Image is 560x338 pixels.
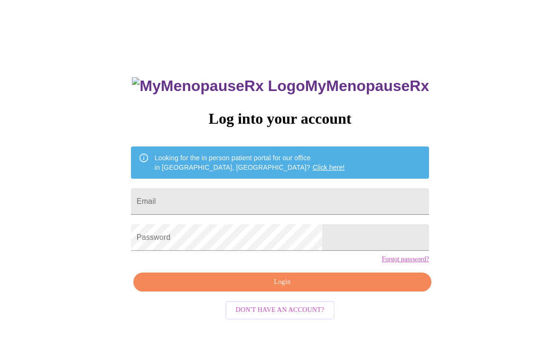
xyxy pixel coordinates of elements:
img: MyMenopauseRx Logo [132,77,305,95]
div: Looking for the in person patient portal for our office in [GEOGRAPHIC_DATA], [GEOGRAPHIC_DATA]? [155,149,345,176]
h3: Log into your account [131,110,429,128]
button: Login [133,273,431,292]
a: Don't have an account? [223,305,337,313]
a: Forgot password? [382,256,429,263]
span: Login [144,276,420,288]
a: Click here! [313,164,345,171]
button: Don't have an account? [225,301,335,320]
h3: MyMenopauseRx [132,77,429,95]
span: Don't have an account? [236,304,325,316]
